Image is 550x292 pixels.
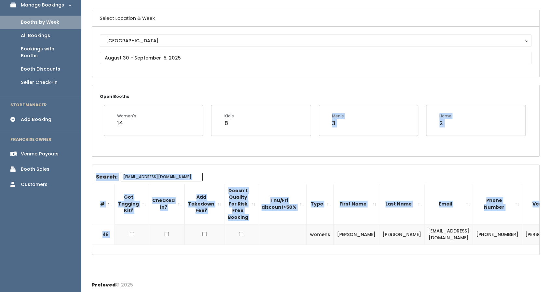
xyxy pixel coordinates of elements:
[21,181,47,188] div: Customers
[92,224,115,245] td: 49
[473,224,522,245] td: [PHONE_NUMBER]
[115,184,149,224] th: Got Tagging Kit?: activate to sort column ascending
[379,184,425,224] th: Last Name: activate to sort column ascending
[334,184,379,224] th: First Name: activate to sort column ascending
[21,19,59,26] div: Booths by Week
[21,151,59,157] div: Venmo Payouts
[224,184,258,224] th: Doesn't Quality For Risk Free Booking : activate to sort column ascending
[92,184,115,224] th: #: activate to sort column descending
[334,224,379,245] td: [PERSON_NAME]
[224,113,234,119] div: Kid's
[149,184,185,224] th: Checked in?: activate to sort column ascending
[379,224,425,245] td: [PERSON_NAME]
[439,119,451,127] div: 2
[92,282,116,288] span: Preloved
[120,173,203,181] input: Search:
[92,276,133,288] div: © 2025
[332,119,344,127] div: 3
[425,184,473,224] th: Email: activate to sort column ascending
[258,184,307,224] th: Thu/Fri discount&gt;50%: activate to sort column ascending
[332,113,344,119] div: Men's
[100,52,531,64] input: August 30 - September 5, 2025
[21,79,58,86] div: Seller Check-in
[100,34,531,47] button: [GEOGRAPHIC_DATA]
[96,173,203,181] label: Search:
[21,32,50,39] div: All Bookings
[473,184,522,224] th: Phone Number: activate to sort column ascending
[425,224,473,245] td: [EMAIL_ADDRESS][DOMAIN_NAME]
[117,113,136,119] div: Women's
[185,184,224,224] th: Add Takedown Fee?: activate to sort column ascending
[307,184,334,224] th: Type: activate to sort column ascending
[224,119,234,127] div: 8
[92,10,539,27] h6: Select Location & Week
[21,46,71,59] div: Bookings with Booths
[439,113,451,119] div: Home
[100,94,129,99] small: Open Booths
[21,2,64,8] div: Manage Bookings
[106,37,525,44] div: [GEOGRAPHIC_DATA]
[21,116,51,123] div: Add Booking
[117,119,136,127] div: 14
[307,224,334,245] td: womens
[21,66,60,73] div: Booth Discounts
[21,166,49,173] div: Booth Sales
